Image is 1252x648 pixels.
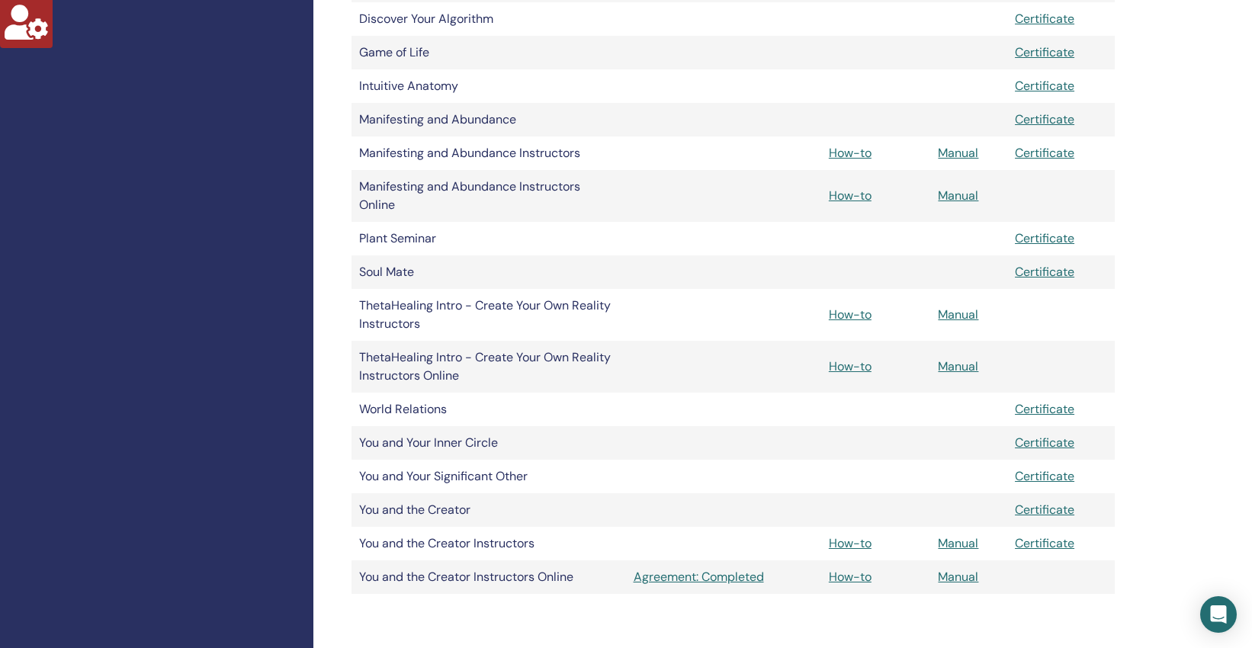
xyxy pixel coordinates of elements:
a: Manual [938,145,978,161]
a: Manual [938,358,978,374]
td: World Relations [352,393,626,426]
a: How-to [829,358,872,374]
td: ThetaHealing Intro - Create Your Own Reality Instructors [352,289,626,341]
a: Certificate [1015,468,1074,484]
td: You and the Creator Instructors [352,527,626,560]
td: Manifesting and Abundance Instructors [352,136,626,170]
td: Game of Life [352,36,626,69]
a: Certificate [1015,111,1074,127]
div: Open Intercom Messenger [1200,596,1237,633]
a: How-to [829,569,872,585]
a: Certificate [1015,78,1074,94]
td: Manifesting and Abundance Instructors Online [352,170,626,222]
a: Agreement: Completed [634,568,814,586]
a: How-to [829,535,872,551]
a: Manual [938,535,978,551]
td: ThetaHealing Intro - Create Your Own Reality Instructors Online [352,341,626,393]
td: Intuitive Anatomy [352,69,626,103]
a: Certificate [1015,401,1074,417]
td: Plant Seminar [352,222,626,255]
a: How-to [829,306,872,322]
a: Manual [938,188,978,204]
td: You and the Creator [352,493,626,527]
td: You and Your Significant Other [352,460,626,493]
td: Discover Your Algorithm [352,2,626,36]
a: Certificate [1015,435,1074,451]
a: Certificate [1015,145,1074,161]
td: Soul Mate [352,255,626,289]
td: You and the Creator Instructors Online [352,560,626,594]
a: Certificate [1015,264,1074,280]
a: Certificate [1015,11,1074,27]
a: How-to [829,188,872,204]
a: Certificate [1015,230,1074,246]
a: How-to [829,145,872,161]
a: Manual [938,306,978,322]
td: You and Your Inner Circle [352,426,626,460]
td: Manifesting and Abundance [352,103,626,136]
a: Manual [938,569,978,585]
a: Certificate [1015,44,1074,60]
a: Certificate [1015,535,1074,551]
a: Certificate [1015,502,1074,518]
